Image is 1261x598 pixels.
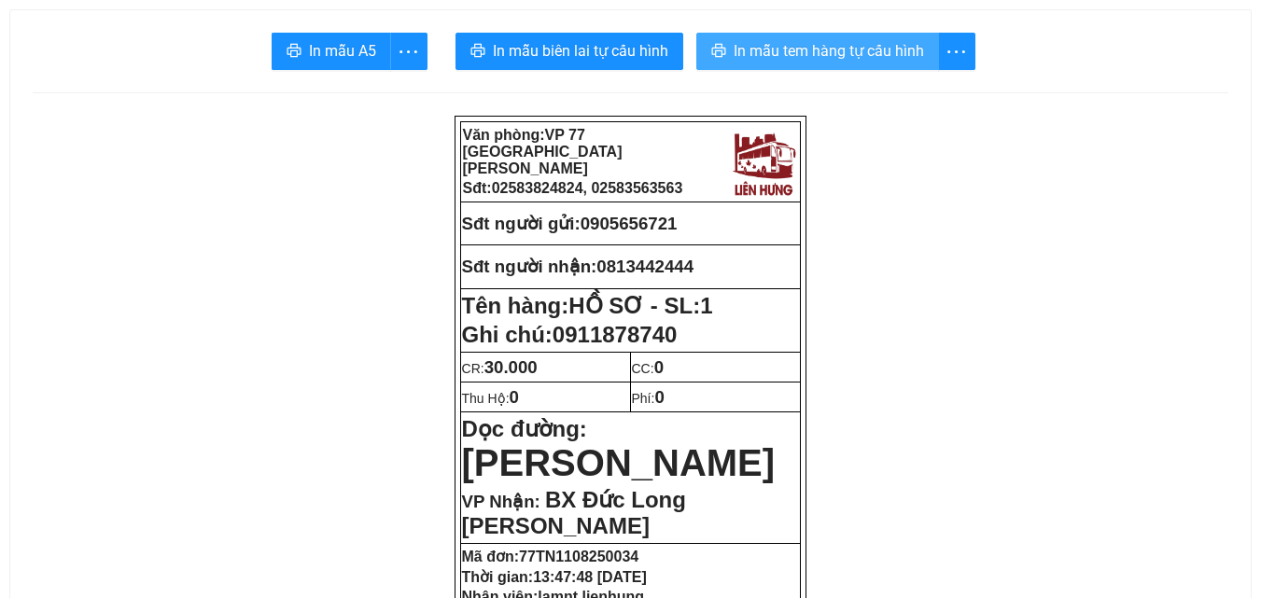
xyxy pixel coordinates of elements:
span: 0905656721 [581,214,678,233]
strong: VP: 77 [GEOGRAPHIC_DATA][PERSON_NAME][GEOGRAPHIC_DATA] [7,33,192,114]
img: logo [728,127,799,198]
span: In mẫu tem hàng tự cấu hình [734,39,924,63]
span: VP Nhận: [462,492,540,511]
strong: Dọc đường: [462,416,776,480]
span: In mẫu biên lai tự cấu hình [493,39,668,63]
strong: Văn phòng: [463,127,623,176]
strong: Mã đơn: [462,549,639,564]
span: 77TN1108250034 [519,549,638,564]
button: more [390,33,427,70]
img: logo [201,23,273,101]
span: Phí: [632,391,665,406]
span: CR: [462,361,538,376]
strong: Sđt người nhận: [462,257,597,276]
button: printerIn mẫu biên lai tự cấu hình [455,33,683,70]
button: printerIn mẫu A5 [272,33,391,70]
span: 0 [510,387,519,407]
span: 0911878740 [553,322,677,347]
span: [PERSON_NAME] [462,442,776,483]
strong: Phiếu gửi hàng [77,121,203,141]
span: more [391,40,427,63]
span: 1 [700,293,712,318]
span: HỒ SƠ - SL: [568,293,712,318]
strong: Tên hàng: [462,293,713,318]
span: 13:47:48 [DATE] [533,569,647,585]
button: more [938,33,975,70]
span: VP 77 [GEOGRAPHIC_DATA][PERSON_NAME] [463,127,623,176]
strong: Thời gian: [462,569,647,585]
span: printer [470,43,485,61]
span: BX Đức Long [PERSON_NAME] [462,487,686,538]
span: 30.000 [484,357,538,377]
span: 0 [654,387,664,407]
strong: Sđt người gửi: [462,214,581,233]
span: 0 [654,357,664,377]
span: Ghi chú: [462,322,678,347]
span: printer [711,43,726,61]
strong: Nhà xe Liên Hưng [7,9,154,29]
span: In mẫu A5 [309,39,376,63]
span: Thu Hộ: [462,391,519,406]
span: CC: [632,361,665,376]
button: printerIn mẫu tem hàng tự cấu hình [696,33,939,70]
span: more [939,40,974,63]
strong: Sđt: [463,180,683,196]
span: 02583824824, 02583563563 [492,180,683,196]
span: printer [287,43,301,61]
span: 0813442444 [596,257,694,276]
